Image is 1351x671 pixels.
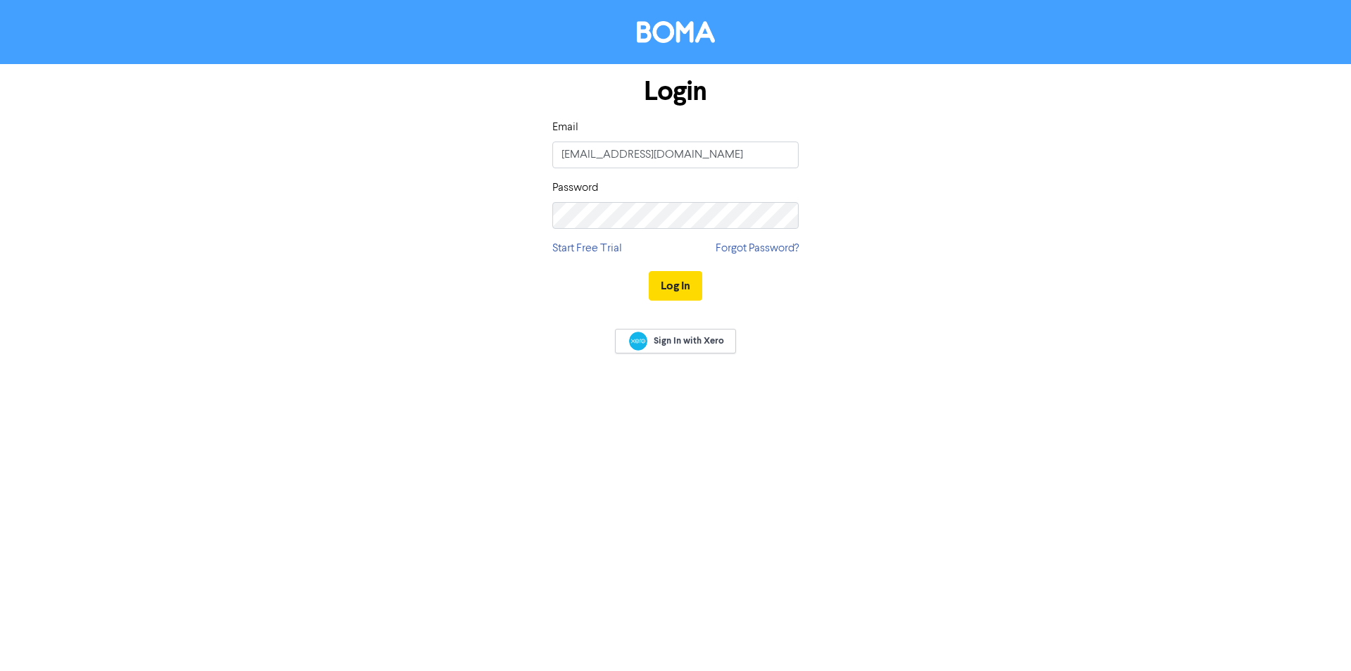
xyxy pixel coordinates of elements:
[552,75,799,108] h1: Login
[1281,603,1351,671] iframe: Chat Widget
[552,119,578,136] label: Email
[629,332,647,351] img: Xero logo
[716,240,799,257] a: Forgot Password?
[615,329,736,353] a: Sign In with Xero
[552,180,598,196] label: Password
[637,21,715,43] img: BOMA Logo
[552,240,622,257] a: Start Free Trial
[649,271,702,301] button: Log In
[654,334,724,347] span: Sign In with Xero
